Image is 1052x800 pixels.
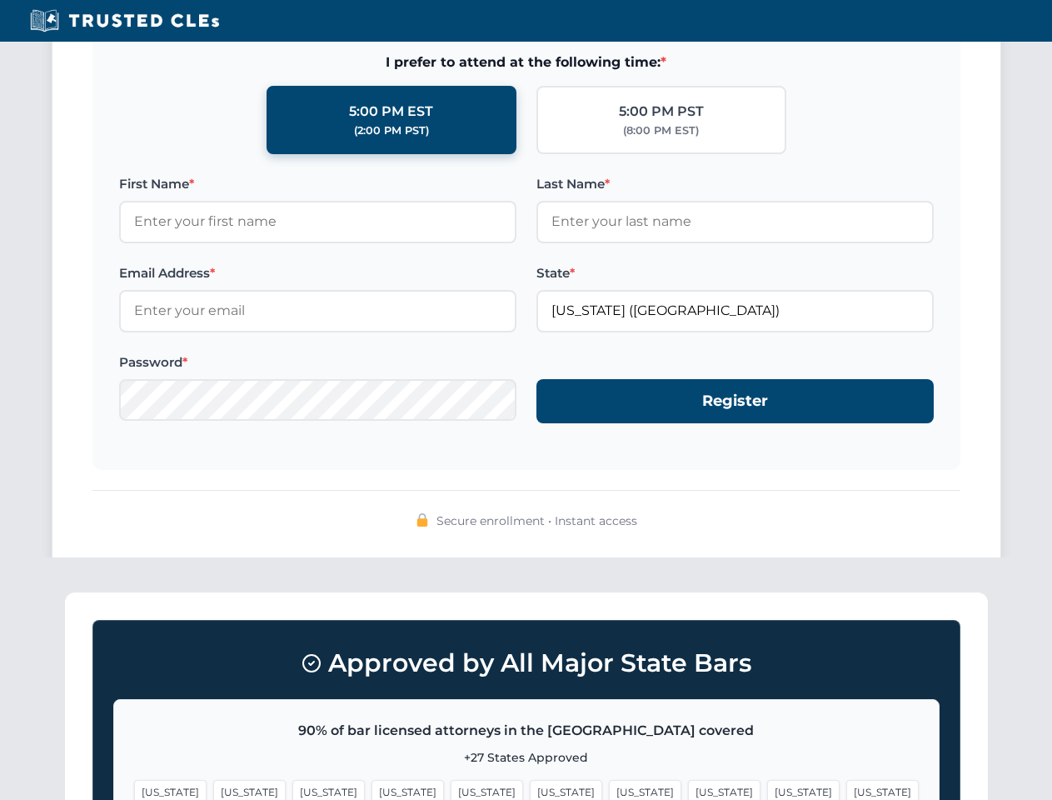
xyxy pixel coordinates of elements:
[536,379,934,423] button: Register
[119,174,516,194] label: First Name
[113,641,940,686] h3: Approved by All Major State Bars
[134,748,919,767] p: +27 States Approved
[536,263,934,283] label: State
[119,52,934,73] span: I prefer to attend at the following time:
[119,290,516,332] input: Enter your email
[623,122,699,139] div: (8:00 PM EST)
[119,352,516,372] label: Password
[134,720,919,742] p: 90% of bar licensed attorneys in the [GEOGRAPHIC_DATA] covered
[119,263,516,283] label: Email Address
[536,174,934,194] label: Last Name
[619,101,704,122] div: 5:00 PM PST
[349,101,433,122] div: 5:00 PM EST
[436,512,637,530] span: Secure enrollment • Instant access
[354,122,429,139] div: (2:00 PM PST)
[25,8,224,33] img: Trusted CLEs
[536,201,934,242] input: Enter your last name
[536,290,934,332] input: Florida (FL)
[416,513,429,527] img: 🔒
[119,201,516,242] input: Enter your first name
